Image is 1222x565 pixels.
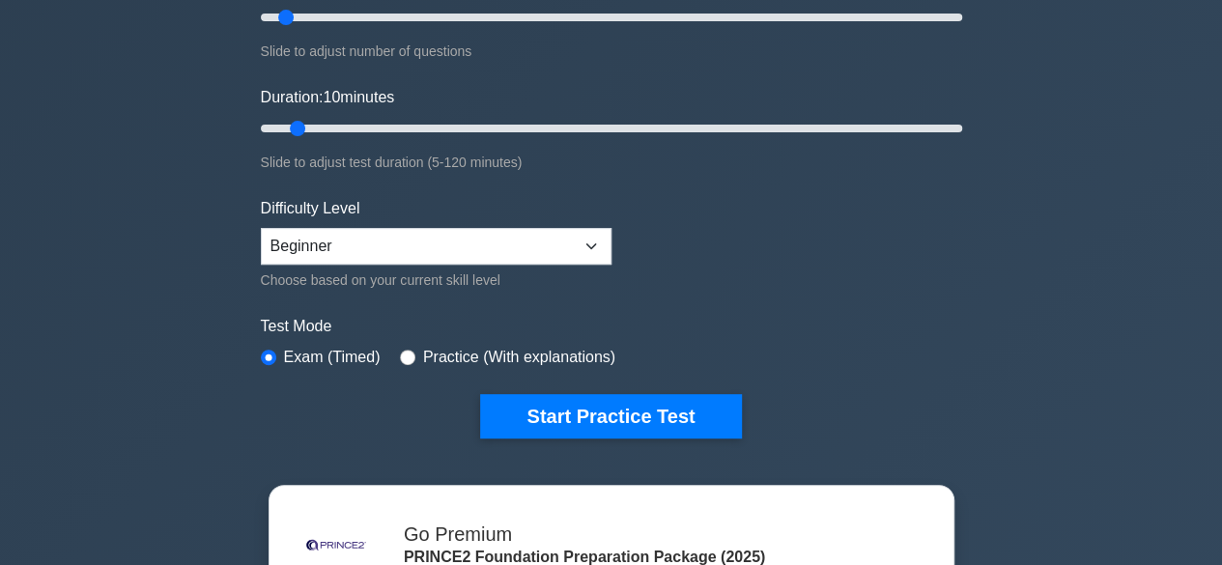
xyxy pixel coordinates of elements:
div: Slide to adjust number of questions [261,40,962,63]
label: Difficulty Level [261,197,360,220]
div: Slide to adjust test duration (5-120 minutes) [261,151,962,174]
label: Test Mode [261,315,962,338]
label: Duration: minutes [261,86,395,109]
div: Choose based on your current skill level [261,268,611,292]
span: 10 [323,89,340,105]
label: Exam (Timed) [284,346,381,369]
label: Practice (With explanations) [423,346,615,369]
button: Start Practice Test [480,394,741,438]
